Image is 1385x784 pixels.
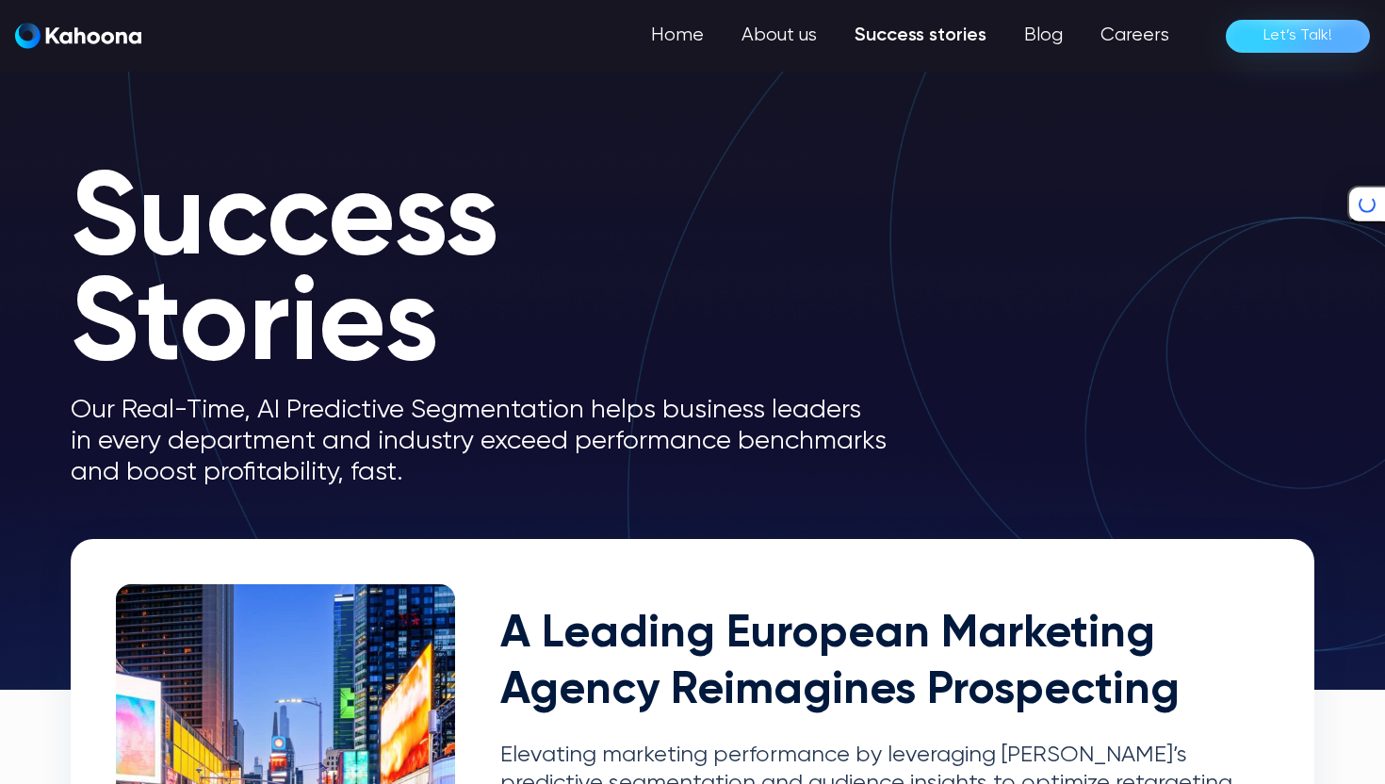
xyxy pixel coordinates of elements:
a: home [15,23,141,50]
a: About us [723,17,836,55]
h1: Success Stories [71,170,919,380]
h2: A Leading European Marketing Agency Reimagines Prospecting [500,607,1269,719]
a: Home [632,17,723,55]
p: Our Real-Time, AI Predictive Segmentation helps business leaders in every department and industry... [71,395,919,488]
a: Success stories [836,17,1005,55]
img: Kahoona logo white [15,23,141,49]
div: Let’s Talk! [1263,21,1332,51]
a: Blog [1005,17,1082,55]
a: Let’s Talk! [1226,20,1370,53]
a: Careers [1082,17,1188,55]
